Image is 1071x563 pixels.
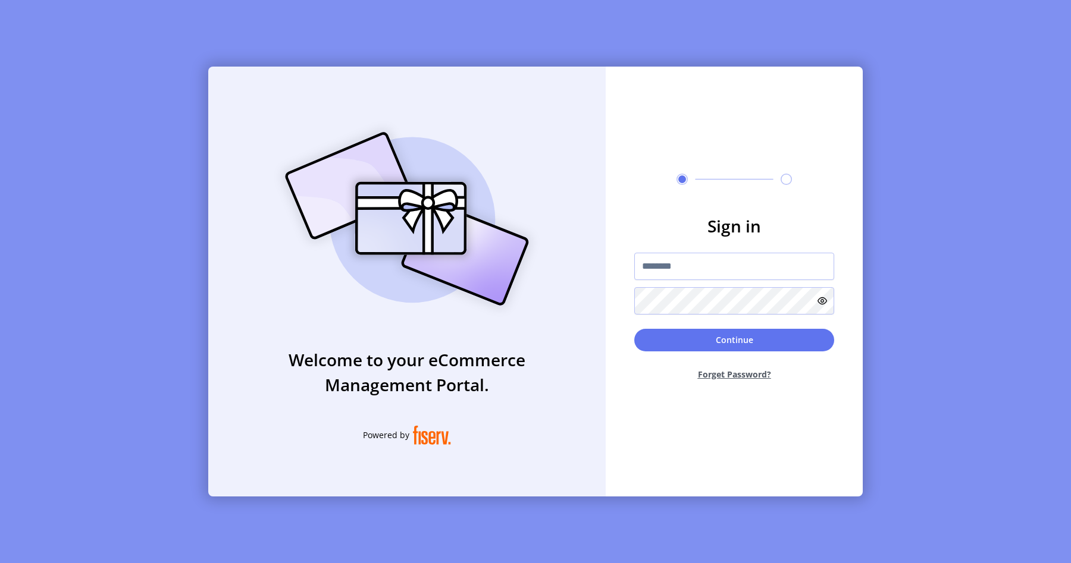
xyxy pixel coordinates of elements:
h3: Welcome to your eCommerce Management Portal. [208,347,606,397]
span: Powered by [363,429,409,441]
img: card_Illustration.svg [267,119,547,319]
button: Continue [634,329,834,351]
button: Forget Password? [634,358,834,390]
h3: Sign in [634,213,834,238]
